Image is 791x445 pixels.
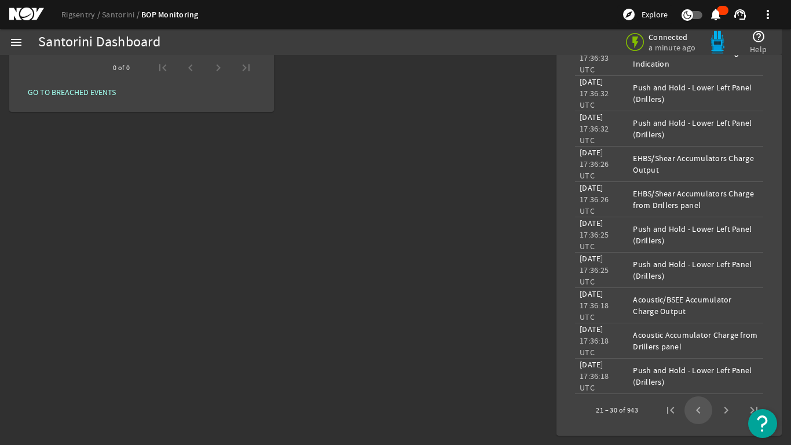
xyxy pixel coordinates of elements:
[684,396,712,424] button: Previous page
[580,123,609,145] legacy-datetime-component: 17:36:32 UTC
[102,9,141,20] a: Santorini
[113,62,130,74] div: 0 of 0
[633,82,759,105] div: Push and Hold - Lower Left Panel (Drillers)
[580,183,603,193] legacy-datetime-component: [DATE]
[633,152,759,176] div: EHBS/Shear Accumulators Charge Output
[633,294,759,317] div: Acoustic/BSEE Accumulator Charge Output
[752,30,766,43] mat-icon: help_outline
[633,46,759,70] div: FSC Valve Accumulator Charge Indication
[580,159,609,181] legacy-datetime-component: 17:36:26 UTC
[580,88,609,110] legacy-datetime-component: 17:36:32 UTC
[750,43,767,55] span: Help
[617,5,672,24] button: Explore
[633,117,759,140] div: Push and Hold - Lower Left Panel (Drillers)
[28,86,116,98] span: GO TO BREACHED EVENTS
[649,32,698,42] span: Connected
[748,409,777,438] button: Open Resource Center
[633,223,759,246] div: Push and Hold - Lower Left Panel (Drillers)
[580,335,609,358] legacy-datetime-component: 17:36:18 UTC
[733,8,747,21] mat-icon: support_agent
[709,8,723,21] mat-icon: notifications
[9,35,23,49] mat-icon: menu
[580,229,609,251] legacy-datetime-component: 17:36:25 UTC
[580,147,603,158] legacy-datetime-component: [DATE]
[754,1,782,28] button: more_vert
[633,258,759,282] div: Push and Hold - Lower Left Panel (Drillers)
[61,9,102,20] a: Rigsentry
[596,404,638,416] div: 21 – 30 of 943
[580,324,603,334] legacy-datetime-component: [DATE]
[580,194,609,216] legacy-datetime-component: 17:36:26 UTC
[580,218,603,228] legacy-datetime-component: [DATE]
[642,9,668,20] span: Explore
[740,396,768,424] button: Last page
[580,371,609,393] legacy-datetime-component: 17:36:18 UTC
[580,265,609,287] legacy-datetime-component: 17:36:25 UTC
[712,396,740,424] button: Next page
[649,42,698,53] span: a minute ago
[580,289,603,299] legacy-datetime-component: [DATE]
[580,359,603,370] legacy-datetime-component: [DATE]
[706,31,729,54] img: Bluepod.svg
[633,329,759,352] div: Acoustic Accumulator Charge from Drillers panel
[580,76,603,87] legacy-datetime-component: [DATE]
[657,396,684,424] button: First page
[580,112,603,122] legacy-datetime-component: [DATE]
[580,300,609,322] legacy-datetime-component: 17:36:18 UTC
[633,188,759,211] div: EHBS/Shear Accumulators Charge from Drillers panel
[38,37,160,48] div: Santorini Dashboard
[580,253,603,264] legacy-datetime-component: [DATE]
[141,9,199,20] a: BOP Monitoring
[19,82,125,103] button: GO TO BREACHED EVENTS
[622,8,636,21] mat-icon: explore
[633,364,759,388] div: Push and Hold - Lower Left Panel (Drillers)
